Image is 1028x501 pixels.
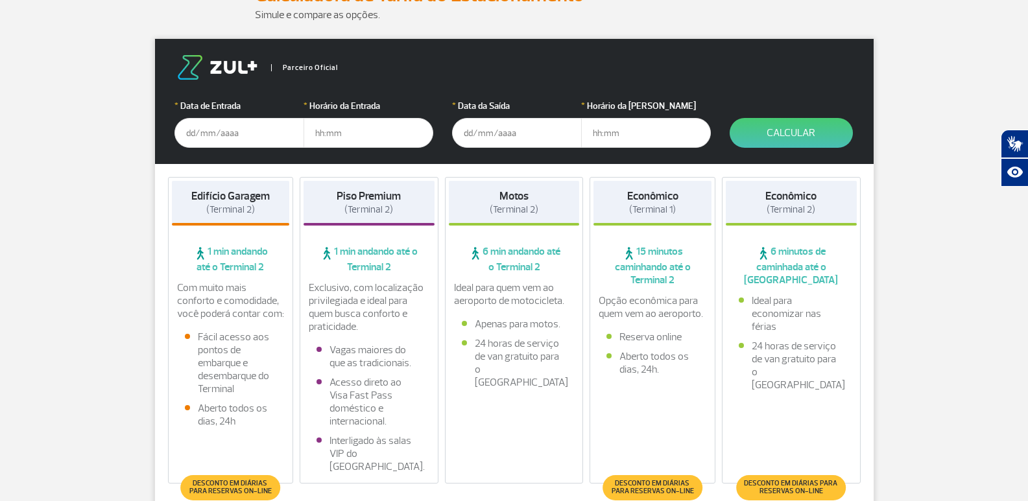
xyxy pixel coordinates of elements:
li: 24 horas de serviço de van gratuito para o [GEOGRAPHIC_DATA] [462,337,567,389]
label: Horário da Entrada [304,99,433,113]
span: Parceiro Oficial [271,64,338,71]
strong: Motos [499,189,529,203]
label: Data de Entrada [174,99,304,113]
span: 15 minutos caminhando até o Terminal 2 [593,245,711,286]
p: Com muito mais conforto e comodidade, você poderá contar com: [177,281,285,320]
div: Plugin de acessibilidade da Hand Talk. [1001,130,1028,187]
input: hh:mm [581,118,711,148]
span: Desconto em diárias para reservas on-line [609,480,695,495]
li: Vagas maiores do que as tradicionais. [317,344,422,369]
span: 6 minutos de caminhada até o [GEOGRAPHIC_DATA] [726,245,857,286]
span: 6 min andando até o Terminal 2 [449,245,580,274]
p: Exclusivo, com localização privilegiada e ideal para quem busca conforto e praticidade. [309,281,429,333]
li: Reserva online [606,331,699,344]
button: Abrir recursos assistivos. [1001,158,1028,187]
span: (Terminal 2) [344,204,393,216]
strong: Piso Premium [337,189,401,203]
span: (Terminal 1) [629,204,676,216]
li: Ideal para economizar nas férias [739,294,844,333]
li: Aberto todos os dias, 24h. [606,350,699,376]
input: dd/mm/aaaa [174,118,304,148]
span: (Terminal 2) [206,204,255,216]
img: logo-zul.png [174,55,260,80]
p: Ideal para quem vem ao aeroporto de motocicleta. [454,281,575,307]
li: Acesso direto ao Visa Fast Pass doméstico e internacional. [317,376,422,428]
li: 24 horas de serviço de van gratuito para o [GEOGRAPHIC_DATA] [739,340,844,391]
strong: Edifício Garagem [191,189,270,203]
p: Simule e compare as opções. [255,7,774,23]
span: 1 min andando até o Terminal 2 [304,245,435,274]
span: 1 min andando até o Terminal 2 [172,245,290,274]
li: Fácil acesso aos pontos de embarque e desembarque do Terminal [185,331,277,395]
span: Desconto em diárias para reservas on-line [187,480,274,495]
button: Abrir tradutor de língua de sinais. [1001,130,1028,158]
p: Opção econômica para quem vem ao aeroporto. [599,294,706,320]
span: (Terminal 2) [490,204,538,216]
li: Interligado às salas VIP do [GEOGRAPHIC_DATA]. [317,434,422,473]
li: Aberto todos os dias, 24h [185,402,277,428]
li: Apenas para motos. [462,318,567,331]
input: dd/mm/aaaa [452,118,582,148]
span: Desconto em diárias para reservas on-line [743,480,839,495]
span: (Terminal 2) [767,204,815,216]
input: hh:mm [304,118,433,148]
strong: Econômico [765,189,817,203]
button: Calcular [730,118,853,148]
label: Data da Saída [452,99,582,113]
label: Horário da [PERSON_NAME] [581,99,711,113]
strong: Econômico [627,189,678,203]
